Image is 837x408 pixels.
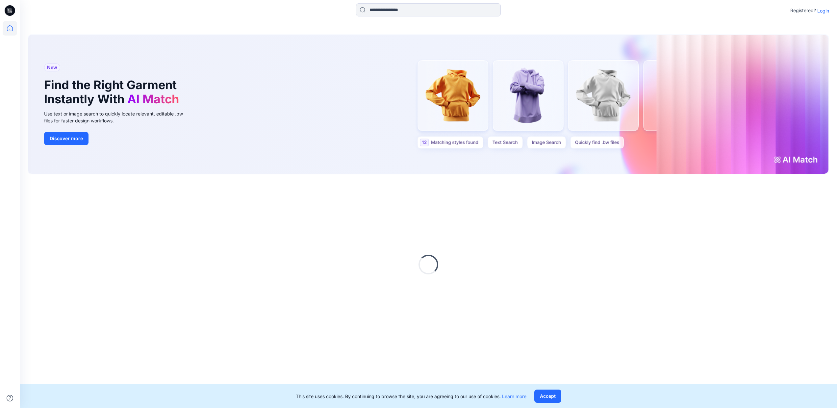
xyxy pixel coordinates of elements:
[790,7,816,14] p: Registered?
[296,393,526,400] p: This site uses cookies. By continuing to browse the site, you are agreeing to our use of cookies.
[44,110,192,124] div: Use text or image search to quickly locate relevant, editable .bw files for faster design workflows.
[817,7,829,14] p: Login
[44,78,182,106] h1: Find the Right Garment Instantly With
[47,64,57,71] span: New
[44,132,89,145] button: Discover more
[534,390,561,403] button: Accept
[502,394,526,399] a: Learn more
[127,92,179,106] span: AI Match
